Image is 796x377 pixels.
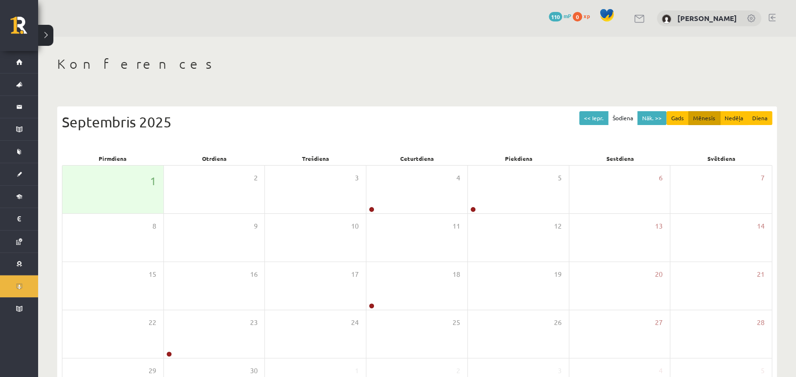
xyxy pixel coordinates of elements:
[688,111,720,125] button: Mēnesis
[57,56,777,72] h1: Konferences
[351,269,359,280] span: 17
[355,173,359,183] span: 3
[677,13,737,23] a: [PERSON_NAME]
[62,111,772,133] div: Septembris 2025
[453,269,460,280] span: 18
[655,221,663,231] span: 13
[250,366,257,376] span: 30
[655,269,663,280] span: 20
[662,14,671,24] img: Sandra Letinska
[554,269,562,280] span: 19
[549,12,562,21] span: 110
[265,152,366,165] div: Trešdiena
[453,317,460,328] span: 25
[757,317,765,328] span: 28
[608,111,638,125] button: Šodiena
[761,173,765,183] span: 7
[163,152,265,165] div: Otrdiena
[655,317,663,328] span: 27
[150,173,156,189] span: 1
[149,269,156,280] span: 15
[671,152,772,165] div: Svētdiena
[747,111,772,125] button: Diena
[355,366,359,376] span: 1
[549,12,571,20] a: 110 mP
[10,17,38,41] a: Rīgas 1. Tālmācības vidusskola
[250,317,257,328] span: 23
[584,12,590,20] span: xp
[659,173,663,183] span: 6
[757,269,765,280] span: 21
[149,317,156,328] span: 22
[453,221,460,231] span: 11
[351,221,359,231] span: 10
[149,366,156,376] span: 29
[456,366,460,376] span: 2
[554,317,562,328] span: 26
[253,173,257,183] span: 2
[366,152,468,165] div: Ceturtdiena
[761,366,765,376] span: 5
[253,221,257,231] span: 9
[554,221,562,231] span: 12
[351,317,359,328] span: 24
[637,111,666,125] button: Nāk. >>
[757,221,765,231] span: 14
[659,366,663,376] span: 4
[558,173,562,183] span: 5
[456,173,460,183] span: 4
[573,12,594,20] a: 0 xp
[720,111,748,125] button: Nedēļa
[250,269,257,280] span: 16
[579,111,608,125] button: << Iepr.
[573,12,582,21] span: 0
[564,12,571,20] span: mP
[152,221,156,231] span: 8
[666,111,689,125] button: Gads
[569,152,671,165] div: Sestdiena
[62,152,163,165] div: Pirmdiena
[558,366,562,376] span: 3
[468,152,569,165] div: Piekdiena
